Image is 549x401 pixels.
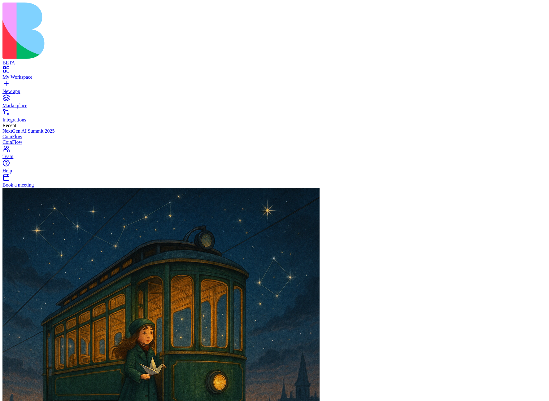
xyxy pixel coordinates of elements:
[2,2,251,59] img: logo
[2,177,547,188] a: Book a meeting
[2,55,547,66] a: BETA
[2,148,547,159] a: Team
[2,139,547,145] a: CoinFlow
[2,182,547,188] div: Book a meeting
[2,97,547,108] a: Marketplace
[2,117,547,123] div: Integrations
[2,83,547,94] a: New app
[2,154,547,159] div: Team
[2,74,547,80] div: My Workspace
[2,123,16,128] span: Recent
[2,89,547,94] div: New app
[2,168,547,174] div: Help
[2,162,547,174] a: Help
[2,69,547,80] a: My Workspace
[2,60,547,66] div: BETA
[2,112,547,123] a: Integrations
[2,128,547,134] a: NextGen AI Summit 2025
[2,103,547,108] div: Marketplace
[2,134,547,139] a: CoinFlow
